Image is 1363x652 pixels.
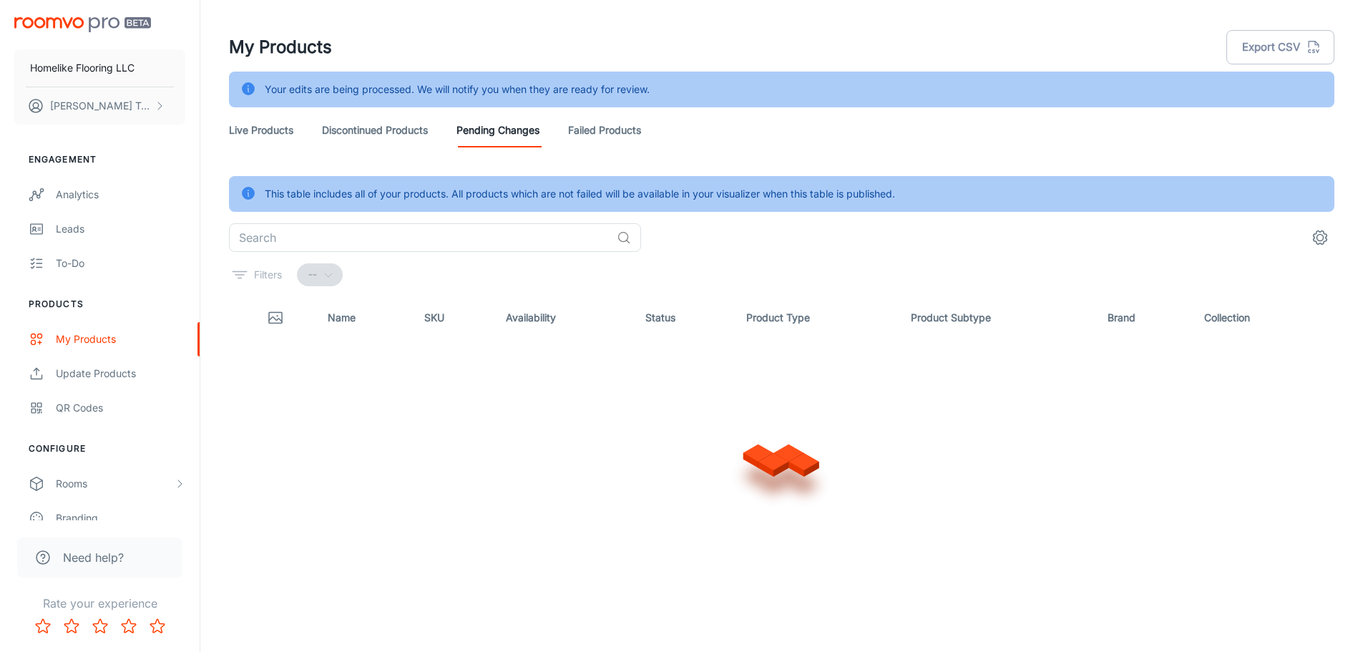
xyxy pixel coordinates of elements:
[1306,223,1334,252] button: settings
[63,549,124,566] span: Need help?
[30,60,135,76] p: Homelike Flooring LLC
[1193,298,1334,338] th: Collection
[229,113,293,147] a: Live Products
[56,187,185,203] div: Analytics
[56,366,185,381] div: Update Products
[114,612,143,641] button: Rate 4 star
[494,298,633,338] th: Availability
[456,113,539,147] a: Pending Changes
[143,612,172,641] button: Rate 5 star
[265,180,895,208] div: This table includes all of your products. All products which are not failed will be available in ...
[86,612,114,641] button: Rate 3 star
[14,17,151,32] img: Roomvo PRO Beta
[634,298,735,338] th: Status
[56,400,185,416] div: QR Codes
[56,476,174,492] div: Rooms
[568,113,641,147] a: Failed Products
[56,510,185,526] div: Branding
[735,298,900,338] th: Product Type
[56,331,185,347] div: My Products
[1096,298,1193,338] th: Brand
[229,34,332,60] h1: My Products
[1226,30,1334,64] button: Export CSV
[57,612,86,641] button: Rate 2 star
[316,298,413,338] th: Name
[14,87,185,125] button: [PERSON_NAME] Tang
[265,76,650,103] div: Your edits are being processed. We will notify you when they are ready for review.
[11,595,188,612] p: Rate your experience
[56,256,185,271] div: To-do
[267,309,284,326] svg: Thumbnail
[50,98,151,114] p: [PERSON_NAME] Tang
[29,612,57,641] button: Rate 1 star
[14,49,185,87] button: Homelike Flooring LLC
[322,113,428,147] a: Discontinued Products
[229,223,611,252] input: Search
[899,298,1095,338] th: Product Subtype
[413,298,494,338] th: SKU
[56,221,185,237] div: Leads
